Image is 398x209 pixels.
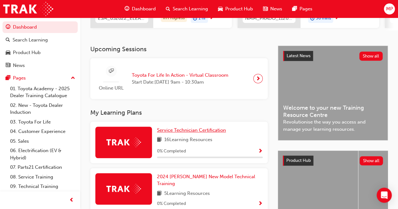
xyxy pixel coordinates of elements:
a: Product Hub [3,47,78,58]
span: car-icon [218,5,223,13]
button: MP [384,3,395,14]
span: Revolutionise the way you access and manage your learning resources. [283,118,383,133]
span: Product Hub [225,5,253,13]
button: Pages [3,72,78,84]
span: Welcome to your new Training Resource Centre [283,104,383,118]
a: Product HubShow all [283,156,383,166]
a: Latest NewsShow allWelcome to your new Training Resource CentreRevolutionise the way you access a... [278,46,388,140]
div: News [13,62,25,69]
span: NMM_PRADO_112024_MODULE_1 [245,15,293,22]
span: next-icon [209,15,214,21]
span: 0 % Completed [157,148,186,155]
a: 05. Sales [8,136,78,146]
span: book-icon [157,136,162,144]
a: 09. Technical Training [8,182,78,191]
span: Latest News [287,53,311,58]
h3: My Learning Plans [90,109,268,116]
img: Trak [3,2,53,16]
button: Show Progress [258,200,263,208]
span: Product Hub [286,158,311,163]
div: Open Intercom Messenger [377,188,392,203]
span: Dashboard [132,5,156,13]
span: up-icon [71,74,75,82]
span: Toyota For Life In Action - Virtual Classroom [132,72,228,79]
a: Latest NewsShow all [283,51,383,61]
a: News [3,60,78,71]
span: search-icon [166,5,170,13]
span: 1 hr [199,15,206,22]
a: 08. Service Training [8,172,78,182]
span: 16 Learning Resources [164,136,212,144]
span: car-icon [6,50,10,56]
img: Trak [106,137,141,147]
span: pages-icon [292,5,297,13]
span: Online URL [95,85,127,92]
span: 0 % Completed [157,200,186,207]
span: next-icon [256,74,261,83]
h3: Upcoming Sessions [90,46,268,53]
span: 30 mins [316,15,331,22]
span: news-icon [6,63,10,69]
div: In Progress [161,14,187,22]
span: next-icon [334,15,339,21]
button: DashboardSearch LearningProduct HubNews [3,20,78,72]
span: duration-icon [193,14,197,23]
span: Start Date: [DATE] 9am - 10:30am [132,79,228,86]
button: Show Progress [258,147,263,155]
span: duration-icon [310,14,315,23]
a: search-iconSearch Learning [161,3,213,15]
a: pages-iconPages [287,3,317,15]
a: car-iconProduct Hub [213,3,258,15]
span: Show Progress [258,201,263,207]
span: Service Technician Certification [157,127,226,133]
a: news-iconNews [258,3,287,15]
img: Trak [106,184,141,194]
span: Search Learning [173,5,208,13]
a: 07. Parts21 Certification [8,162,78,172]
a: 06. Electrification (EV & Hybrid) [8,146,78,162]
span: 5 Learning Resources [164,190,210,198]
span: pages-icon [6,75,10,81]
span: guage-icon [125,5,129,13]
a: Service Technician Certification [157,127,228,134]
span: Show Progress [258,149,263,154]
a: 04. Customer Experience [8,127,78,136]
a: 01. Toyota Academy - 2025 Dealer Training Catalogue [8,84,78,101]
span: News [270,5,282,13]
span: sessionType_ONLINE_URL-icon [109,67,114,75]
a: 03. Toyota For Life [8,117,78,127]
span: prev-icon [69,196,74,204]
div: Search Learning [13,36,48,44]
span: book-icon [157,190,162,198]
a: Online URLToyota For Life In Action - Virtual ClassroomStart Date:[DATE] 9am - 10:30am [95,63,263,94]
a: 2024 [PERSON_NAME] New Model Technical Training [157,173,263,187]
span: news-icon [263,5,268,13]
span: Pages [300,5,312,13]
a: 02. New - Toyota Dealer Induction [8,101,78,117]
button: Show all [360,156,383,165]
span: 2024 [PERSON_NAME] New Model Technical Training [157,174,255,187]
span: ESM_052022_ELEARN [98,15,146,22]
a: guage-iconDashboard [120,3,161,15]
div: Product Hub [13,49,41,56]
a: Dashboard [3,21,78,33]
a: Search Learning [3,34,78,46]
span: search-icon [6,37,10,43]
button: Show all [359,52,383,61]
span: guage-icon [6,25,10,30]
div: Pages [13,74,26,82]
span: MP [386,5,393,13]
